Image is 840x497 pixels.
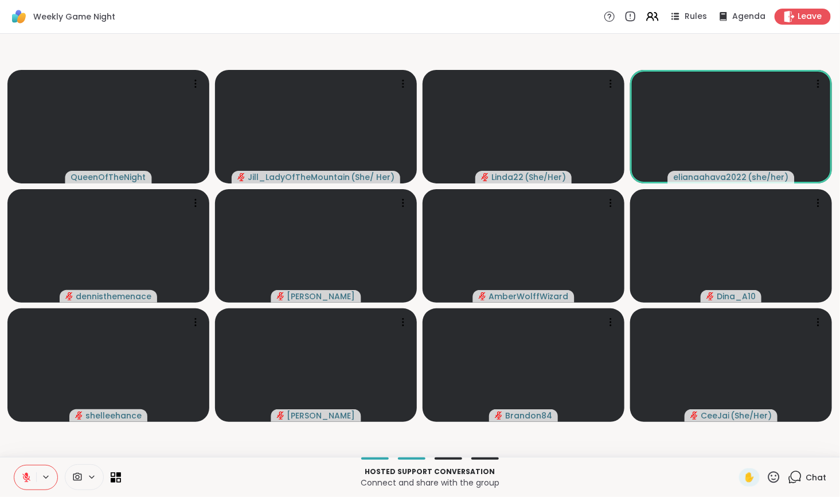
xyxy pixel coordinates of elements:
span: Dina_A10 [717,291,756,302]
span: ( she/her ) [748,171,789,183]
span: audio-muted [277,292,285,300]
span: Leave [798,11,822,22]
span: AmberWolffWizard [489,291,569,302]
span: ( She/ Her ) [351,171,394,183]
span: audio-muted [481,173,489,181]
span: audio-muted [277,412,285,420]
span: audio-muted [237,173,245,181]
img: ShareWell Logomark [9,7,29,26]
span: Linda22 [491,171,523,183]
span: shelleehance [85,410,142,421]
span: audio-muted [75,412,83,420]
span: Weekly Game Night [33,11,115,22]
span: dennisthemenace [76,291,151,302]
span: QueenOfTheNight [71,171,146,183]
p: Hosted support conversation [128,467,732,477]
span: Rules [685,11,707,22]
span: ✋ [744,471,755,484]
span: audio-muted [706,292,714,300]
span: [PERSON_NAME] [287,291,355,302]
p: Connect and share with the group [128,477,732,488]
span: audio-muted [479,292,487,300]
span: elianaahava2022 [674,171,747,183]
span: ( She/Her ) [730,410,772,421]
span: [PERSON_NAME] [287,410,355,421]
span: CeeJai [701,410,729,421]
span: Jill_LadyOfTheMountain [248,171,350,183]
span: Chat [806,472,826,483]
span: ( She/Her ) [525,171,566,183]
span: Agenda [732,11,765,22]
span: audio-muted [495,412,503,420]
span: audio-muted [65,292,73,300]
span: audio-muted [690,412,698,420]
span: Brandon84 [505,410,552,421]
